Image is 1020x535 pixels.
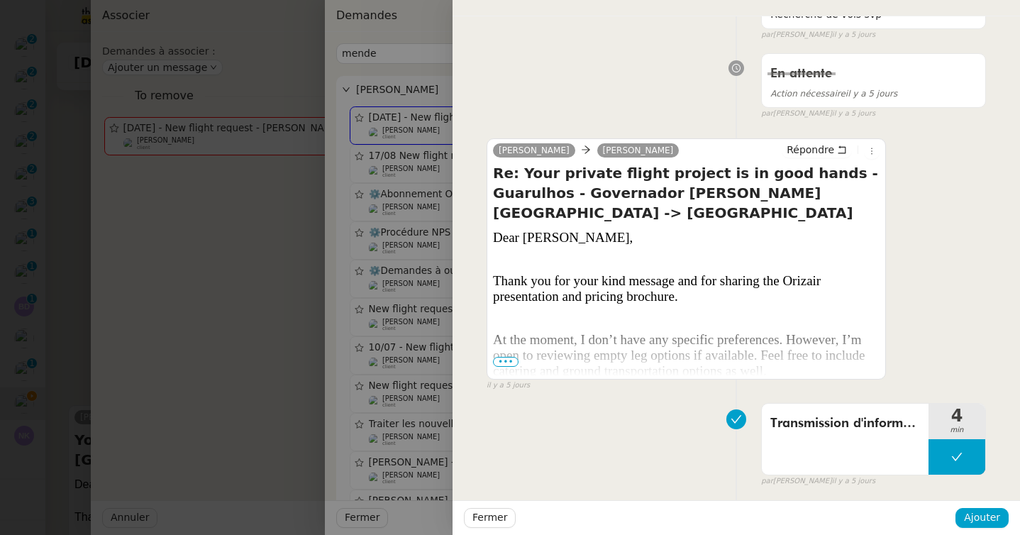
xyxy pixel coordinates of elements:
span: il y a 5 jours [832,108,875,120]
span: Transmission d'informations [770,413,920,434]
span: 4 [928,407,985,424]
span: Thank you for your kind message and for sharing the Orizair presentation and pricing brochure. [493,273,821,304]
a: [PERSON_NAME] [597,144,680,157]
span: par [761,29,773,41]
span: min [928,424,985,436]
small: [PERSON_NAME] [761,475,875,487]
span: ••• [493,357,519,367]
button: Fermer [464,508,516,528]
span: Action nécessaire [770,89,846,99]
span: il y a 5 jours [832,475,875,487]
a: [PERSON_NAME] [493,144,575,157]
span: Ajouter [964,509,1000,526]
small: [PERSON_NAME] [761,29,875,41]
small: [PERSON_NAME] [761,108,875,120]
span: Dear [PERSON_NAME], [493,230,633,245]
span: At the moment, I don’t have any specific preferences. However, I’m open to reviewing empty leg op... [493,332,865,378]
button: Ajouter [955,508,1009,528]
span: false [487,132,510,143]
h4: Re: Your private flight project is in good hands - Guarulhos - Governador [PERSON_NAME][GEOGRAPHI... [493,163,880,223]
span: il y a 5 jours [770,89,897,99]
span: il y a 5 jours [487,380,530,392]
span: par [761,475,773,487]
button: Répondre [782,142,852,158]
span: il y a 5 jours [832,29,875,41]
span: par [761,108,773,120]
span: false [761,397,785,408]
span: Répondre [787,143,834,157]
span: En attente [770,67,832,80]
span: false [761,47,785,58]
span: Fermer [472,509,507,526]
